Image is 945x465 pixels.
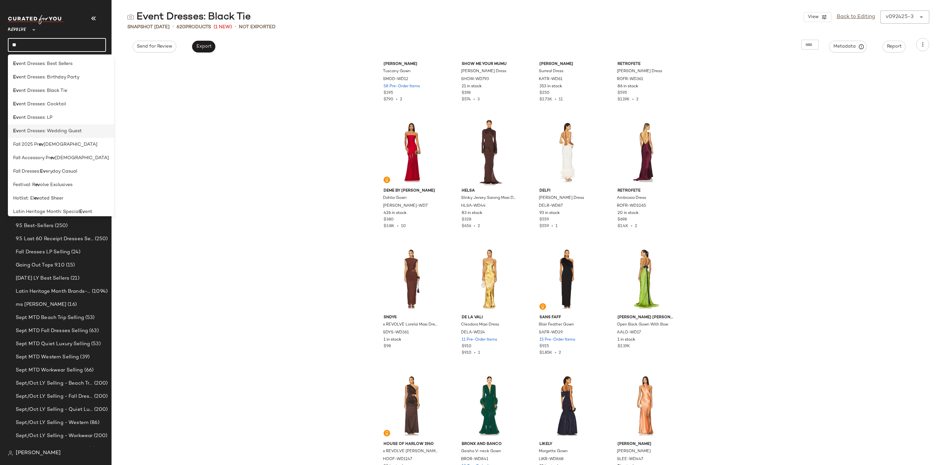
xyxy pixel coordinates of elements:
span: Sept MTD Beach Trip Selling [16,314,84,322]
span: View [807,14,818,20]
button: Report [883,41,906,53]
span: ROFR-WD1065 [617,203,646,209]
span: SANS FAFF [539,315,595,321]
span: Tuscany Gown [383,69,410,74]
span: 1 [478,351,480,355]
span: (1094) [91,288,108,295]
span: $1.85K [539,351,552,355]
span: 2 [400,97,402,102]
img: AALO-WD17_V1.jpg [612,246,678,312]
img: HOOF-WD1147_V1.jpg [378,372,444,439]
img: DELR-WD87_V1.jpg [534,119,600,185]
span: 2 [636,97,639,102]
span: retrofete [618,188,673,194]
span: Going Out Tops 9.10 [16,262,65,269]
button: Metadata [829,41,867,53]
span: 10 [401,224,406,228]
span: [PERSON_NAME] Dress [539,195,584,201]
span: 426 in stock [384,210,407,216]
span: Sept/Oct LY Selling - Fall Dresses [16,393,93,400]
span: [PERSON_NAME] [PERSON_NAME] [618,315,673,321]
span: $2.19K [618,344,630,349]
b: Ev [79,208,85,215]
span: 83 in stock [462,210,482,216]
span: $2.73K [539,97,552,102]
b: Ev [13,128,19,135]
span: $250 [539,90,550,96]
span: ms [PERSON_NAME] [16,301,66,308]
span: (66) [83,367,94,374]
span: $559 [539,217,549,223]
span: [DATE] LY Best Sellers [16,275,69,282]
span: (0) [87,445,95,453]
span: Latin Heritage Month Brands- DO NOT DELETE [16,288,91,295]
img: svg%3e [541,305,545,308]
img: SAFR-WD29_V1.jpg [534,246,600,312]
span: KATR-WD61 [539,76,562,82]
span: zz WIP [PERSON_NAME] Sets [16,445,87,453]
span: (39) [79,353,90,361]
span: [PERSON_NAME]-WD7 [383,203,428,209]
span: 93 in stock [539,210,560,216]
span: Snapshot [DATE] [127,24,170,31]
span: SHOW-WD793 [461,76,489,82]
span: 1 in stock [384,337,401,343]
span: x REVOLVE [PERSON_NAME] [383,449,438,454]
span: Sept/Oct LY Selling - Workwear [16,432,93,440]
span: Bronx and Banco [462,441,517,447]
span: Hotlist: El [13,195,34,202]
span: SNDYS [384,315,439,321]
span: 21 in stock [462,84,482,90]
span: ent Dresses: Wedding Guest [19,128,82,135]
span: 1 [556,224,557,228]
span: $3.8K [384,224,394,228]
span: (63) [88,327,99,335]
b: Ev [13,114,19,121]
span: $574 [462,97,471,102]
img: ROFR-WD1065_V1.jpg [612,119,678,185]
span: $910 [462,344,472,349]
span: $380 [384,217,394,223]
span: Sept MTD Quiet Luxury Selling [16,340,90,348]
span: Fall Dresses LP Selling [16,248,70,256]
span: • [552,97,559,102]
div: v092425-3 [886,13,913,21]
span: • [471,97,477,102]
span: $98 [384,344,391,349]
span: SMOD-WD12 [383,76,408,82]
span: HLSA-WD44 [461,203,486,209]
span: ent [85,208,92,215]
span: $395 [384,90,393,96]
button: Export [192,41,215,53]
span: Metadata [833,44,863,50]
span: • [630,97,636,102]
span: Dahlia Gown [383,195,407,201]
span: DE LA VALI [462,315,517,321]
img: svg%3e [127,14,134,20]
span: Open Back Gown With Bow [617,322,668,328]
span: Fall Dresses: [13,168,40,175]
span: (53) [84,314,95,322]
span: SAFR-WD29 [539,330,563,336]
span: $698 [618,217,627,223]
span: Sept MTD Western Selling [16,353,79,361]
span: • [393,97,400,102]
img: DELA-WD24_V1.jpg [456,246,522,312]
span: retrofete [618,61,673,67]
span: Slinky Jersey Sarong Maxi Dress [461,195,516,201]
span: Helsa [462,188,517,194]
b: ev [50,155,55,161]
span: AALO-WD17 [617,330,641,336]
b: Ev [13,60,19,67]
span: eryday Casual [46,168,77,175]
span: x REVOLVE Lorelai Maxi Dress in [383,322,438,328]
span: ent Dresses: Cocktail [19,101,66,108]
span: • [394,224,401,228]
span: Sept/Oct LY Selling - Beach Trip [16,380,93,387]
span: ent Dresses: Birthday Party [19,74,79,81]
b: Ev [13,87,19,94]
span: $559 [539,224,549,228]
span: Show Me Your Mumu [462,61,517,67]
span: 86 in stock [618,84,638,90]
span: Deme by [PERSON_NAME] [384,188,439,194]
